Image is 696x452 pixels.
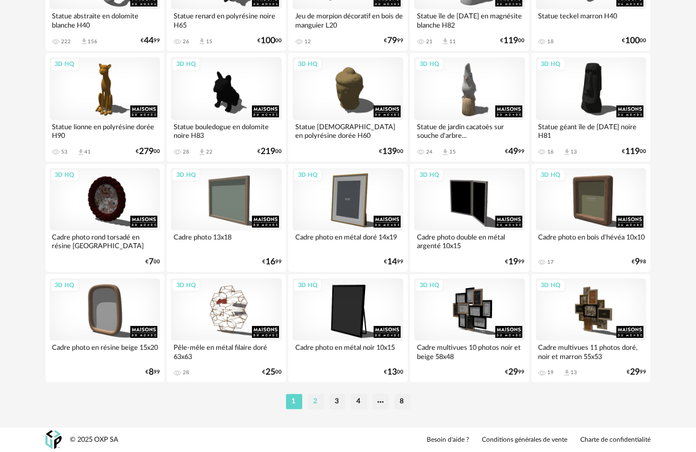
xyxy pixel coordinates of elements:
[625,148,640,155] span: 119
[167,274,286,382] a: 3D HQ Pêle-mêle en métal filaire doré 63x63 28 €2500
[62,38,71,45] div: 222
[141,37,160,44] div: € 99
[198,148,206,156] span: Download icon
[548,259,554,265] div: 17
[414,230,525,252] div: Cadre photo double en métal argenté 10x15
[183,369,189,376] div: 28
[45,430,62,449] img: OXP
[387,37,397,44] span: 79
[266,258,275,265] span: 16
[581,436,651,444] a: Charte de confidentialité
[415,58,444,71] div: 3D HQ
[308,394,324,409] li: 2
[144,37,154,44] span: 44
[571,149,578,155] div: 13
[304,38,311,45] div: 12
[288,53,408,161] a: 3D HQ Statue [DEMOGRAPHIC_DATA] en polyrésine dorée H60 €13900
[548,38,554,45] div: 18
[257,148,282,155] div: € 00
[536,9,647,31] div: Statue teckel marron H40
[171,230,282,252] div: Cadre photo 13x18
[635,258,640,265] span: 9
[501,37,525,44] div: € 00
[50,169,79,182] div: 3D HQ
[62,149,68,155] div: 53
[171,120,282,142] div: Statue bouledogue en dolomite noire H83
[257,37,282,44] div: € 00
[88,38,98,45] div: 156
[506,258,525,265] div: € 99
[504,37,519,44] span: 119
[80,37,88,45] span: Download icon
[394,394,410,409] li: 8
[482,436,568,444] a: Conditions générales de vente
[441,37,449,45] span: Download icon
[145,369,160,376] div: € 99
[384,369,403,376] div: € 00
[167,53,286,161] a: 3D HQ Statue bouledogue en dolomite noire H83 28 Download icon 22 €21900
[379,148,403,155] div: € 00
[625,37,640,44] span: 100
[183,149,189,155] div: 28
[384,37,403,44] div: € 99
[85,149,91,155] div: 41
[206,149,213,155] div: 22
[536,230,647,252] div: Cadre photo en bois d'hévéa 10x10
[139,148,154,155] span: 279
[426,38,433,45] div: 21
[50,230,161,252] div: Cadre photo rond torsadé en résine [GEOGRAPHIC_DATA] 11x11
[449,149,456,155] div: 15
[627,369,646,376] div: € 99
[387,369,397,376] span: 13
[410,53,529,161] a: 3D HQ Statue de jardin cacatoès sur souche d'arbre... 24 Download icon 15 €4999
[149,258,154,265] span: 7
[262,258,282,265] div: € 99
[288,164,408,272] a: 3D HQ Cadre photo en métal doré 14x19 €1499
[293,279,322,293] div: 3D HQ
[622,37,646,44] div: € 00
[70,435,119,444] div: © 2025 OXP SA
[563,369,571,377] span: Download icon
[50,279,79,293] div: 3D HQ
[536,169,566,182] div: 3D HQ
[426,149,433,155] div: 24
[415,169,444,182] div: 3D HQ
[50,120,161,142] div: Statue lionne en polyrésine dorée H90
[509,369,519,376] span: 29
[414,341,525,362] div: Cadre multivues 10 photos noir et beige 58x48
[536,341,647,362] div: Cadre multivues 11 photos doré, noir et marron 55x53
[50,9,161,31] div: Statue abstraite en dolomite blanche H40
[509,258,519,265] span: 19
[410,164,529,272] a: 3D HQ Cadre photo double en métal argenté 10x15 €1999
[427,436,469,444] a: Besoin d'aide ?
[45,53,165,161] a: 3D HQ Statue lionne en polyrésine dorée H90 53 Download icon 41 €27900
[548,149,554,155] div: 16
[632,258,646,265] div: € 98
[50,58,79,71] div: 3D HQ
[293,58,322,71] div: 3D HQ
[293,120,403,142] div: Statue [DEMOGRAPHIC_DATA] en polyrésine dorée H60
[77,148,85,156] span: Download icon
[532,53,651,161] a: 3D HQ Statue géant île de [DATE] noire H81 16 Download icon 13 €11900
[387,258,397,265] span: 14
[171,341,282,362] div: Pêle-mêle en métal filaire doré 63x63
[171,169,201,182] div: 3D HQ
[45,274,165,382] a: 3D HQ Cadre photo en résine beige 15x20 €899
[293,169,322,182] div: 3D HQ
[532,274,651,382] a: 3D HQ Cadre multivues 11 photos doré, noir et marron 55x53 19 Download icon 13 €2999
[145,258,160,265] div: € 00
[329,394,346,409] li: 3
[563,148,571,156] span: Download icon
[536,279,566,293] div: 3D HQ
[261,37,275,44] span: 100
[414,120,525,142] div: Statue de jardin cacatoès sur souche d'arbre...
[198,37,206,45] span: Download icon
[384,258,403,265] div: € 99
[414,9,525,31] div: Statue île de [DATE] en magnésite blanche H82
[262,369,282,376] div: € 00
[149,369,154,376] span: 8
[449,38,456,45] div: 11
[293,9,403,31] div: Jeu de morpion décoratif en bois de manguier L20
[548,369,554,376] div: 19
[206,38,213,45] div: 15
